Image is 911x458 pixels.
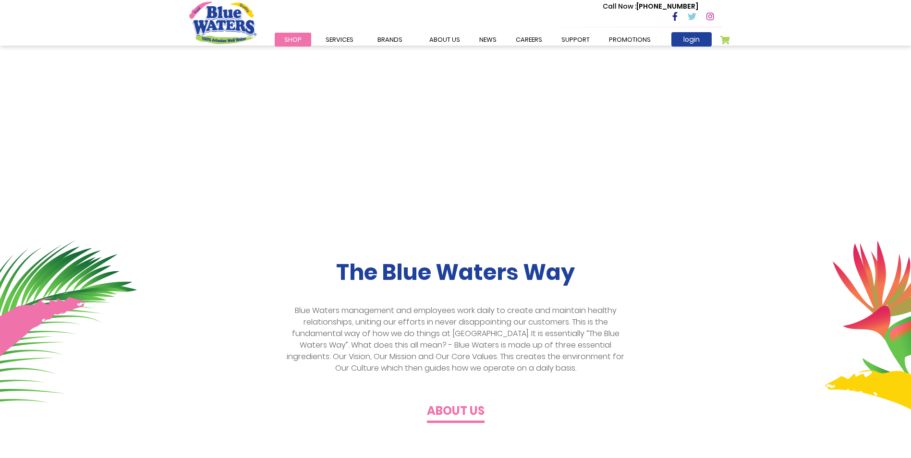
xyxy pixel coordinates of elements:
a: About us [427,407,485,418]
a: about us [420,33,470,47]
a: careers [506,33,552,47]
p: Blue Waters management and employees work daily to create and maintain healthy relationships, uni... [281,305,630,374]
a: login [671,32,712,47]
span: Services [326,35,353,44]
a: store logo [189,1,256,44]
a: Promotions [599,33,660,47]
h4: About us [427,404,485,418]
span: Call Now : [603,1,636,11]
h2: The Blue Waters Way [189,259,722,286]
a: News [470,33,506,47]
span: Shop [284,35,302,44]
span: Brands [377,35,402,44]
a: support [552,33,599,47]
p: [PHONE_NUMBER] [603,1,698,12]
